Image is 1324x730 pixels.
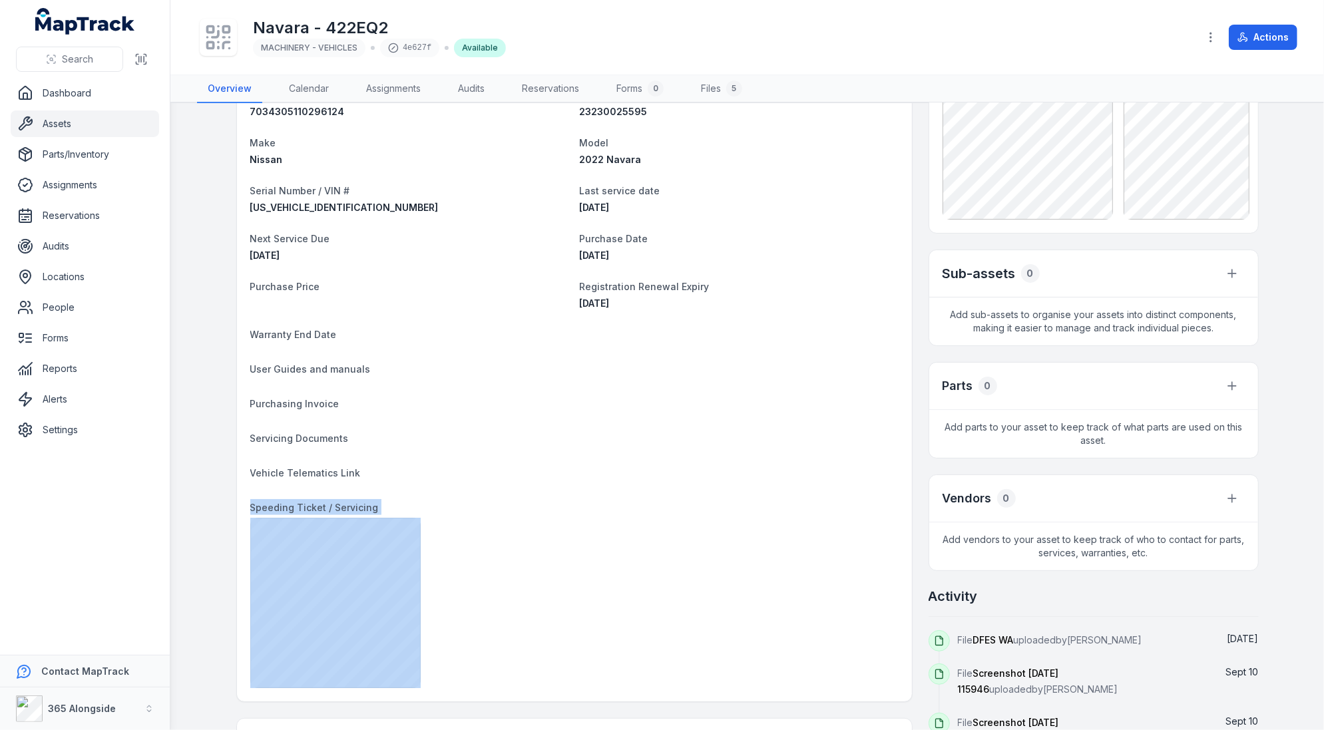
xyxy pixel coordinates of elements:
[511,75,590,103] a: Reservations
[250,106,345,117] span: 7034305110296124
[250,154,283,165] span: Nissan
[943,264,1016,283] h2: Sub-assets
[197,75,262,103] a: Overview
[250,250,280,261] span: [DATE]
[580,233,648,244] span: Purchase Date
[447,75,495,103] a: Audits
[250,281,320,292] span: Purchase Price
[929,522,1258,570] span: Add vendors to your asset to keep track of who to contact for parts, services, warranties, etc.
[580,250,610,261] span: [DATE]
[261,43,357,53] span: MACHINERY - VEHICLES
[16,47,123,72] button: Search
[1226,666,1259,677] time: 10/09/2025, 10:00:31 am
[250,233,330,244] span: Next Service Due
[1227,633,1259,644] time: 30/09/2025, 12:43:01 pm
[250,363,371,375] span: User Guides and manuals
[250,467,361,478] span: Vehicle Telematics Link
[62,53,93,66] span: Search
[1229,25,1297,50] button: Actions
[580,202,610,213] span: [DATE]
[11,172,159,198] a: Assignments
[11,141,159,168] a: Parts/Inventory
[250,137,276,148] span: Make
[958,667,1059,695] span: Screenshot [DATE] 115946
[929,587,978,606] h2: Activity
[380,39,439,57] div: 4e627f
[35,8,135,35] a: MapTrack
[580,297,610,309] time: 29/12/2025, 8:00:00 am
[580,185,660,196] span: Last service date
[958,634,1142,645] span: File uploaded by [PERSON_NAME]
[929,297,1258,345] span: Add sub-assets to organise your assets into distinct components, making it easier to manage and t...
[250,202,439,213] span: [US_VEHICLE_IDENTIFICATION_NUMBER]
[11,202,159,229] a: Reservations
[11,110,159,137] a: Assets
[11,386,159,413] a: Alerts
[250,398,339,409] span: Purchasing Invoice
[48,703,116,714] strong: 365 Alongside
[580,281,710,292] span: Registration Renewal Expiry
[278,75,339,103] a: Calendar
[958,667,1118,695] span: File uploaded by [PERSON_NAME]
[250,433,349,444] span: Servicing Documents
[1226,715,1259,727] time: 10/09/2025, 10:00:31 am
[580,106,648,117] span: 23230025595
[1226,715,1259,727] span: Sept 10
[253,17,506,39] h1: Navara - 422EQ2
[943,377,973,395] h3: Parts
[454,39,506,57] div: Available
[1227,633,1259,644] span: [DATE]
[11,233,159,260] a: Audits
[648,81,664,96] div: 0
[11,355,159,382] a: Reports
[11,417,159,443] a: Settings
[11,294,159,321] a: People
[1226,666,1259,677] span: Sept 10
[250,185,350,196] span: Serial Number / VIN #
[690,75,753,103] a: Files5
[250,250,280,261] time: 20/08/2025, 8:00:00 am
[979,377,997,395] div: 0
[41,665,129,677] strong: Contact MapTrack
[11,80,159,106] a: Dashboard
[943,489,992,508] h3: Vendors
[11,264,159,290] a: Locations
[606,75,674,103] a: Forms0
[250,329,337,340] span: Warranty End Date
[580,137,609,148] span: Model
[726,81,742,96] div: 5
[580,202,610,213] time: 12/02/2025, 10:00:00 pm
[580,297,610,309] span: [DATE]
[973,634,1014,645] span: DFES WA
[997,489,1016,508] div: 0
[11,325,159,351] a: Forms
[355,75,431,103] a: Assignments
[580,250,610,261] time: 07/01/2022, 8:00:00 am
[580,154,642,165] span: 2022 Navara
[250,502,379,513] span: Speeding Ticket / Servicing
[929,410,1258,458] span: Add parts to your asset to keep track of what parts are used on this asset.
[1021,264,1040,283] div: 0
